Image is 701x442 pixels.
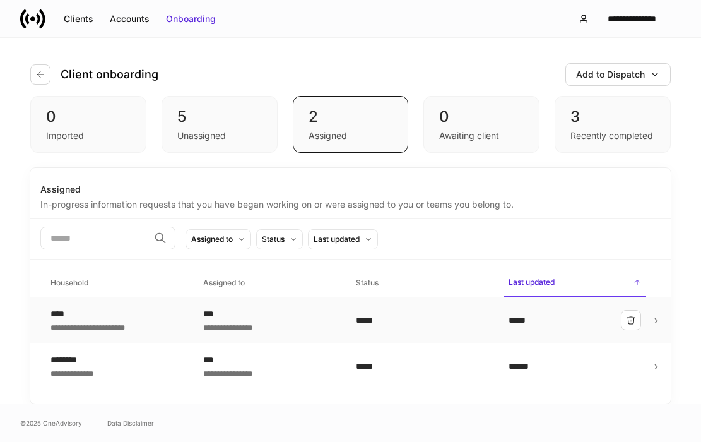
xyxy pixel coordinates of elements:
[56,9,102,29] button: Clients
[40,196,661,211] div: In-progress information requests that you have began working on or were assigned to you or teams ...
[576,68,645,81] div: Add to Dispatch
[191,233,233,245] div: Assigned to
[30,96,146,153] div: 0Imported
[356,277,379,289] h6: Status
[20,418,82,428] span: © 2025 OneAdvisory
[186,229,251,249] button: Assigned to
[198,270,341,296] span: Assigned to
[309,129,347,142] div: Assigned
[110,13,150,25] div: Accounts
[40,183,661,196] div: Assigned
[555,96,671,153] div: 3Recently completed
[107,418,154,428] a: Data Disclaimer
[46,107,131,127] div: 0
[423,96,539,153] div: 0Awaiting client
[102,9,158,29] button: Accounts
[570,107,655,127] div: 3
[351,270,493,296] span: Status
[509,276,555,288] h6: Last updated
[203,277,245,289] h6: Assigned to
[439,107,524,127] div: 0
[308,229,378,249] button: Last updated
[570,129,653,142] div: Recently completed
[177,129,226,142] div: Unassigned
[177,107,262,127] div: 5
[504,270,646,297] span: Last updated
[309,107,393,127] div: 2
[439,129,499,142] div: Awaiting client
[162,96,278,153] div: 5Unassigned
[262,233,285,245] div: Status
[256,229,303,249] button: Status
[293,96,409,153] div: 2Assigned
[61,67,158,82] h4: Client onboarding
[166,13,216,25] div: Onboarding
[314,233,360,245] div: Last updated
[45,270,188,296] span: Household
[50,277,88,289] h6: Household
[64,13,93,25] div: Clients
[565,63,671,86] button: Add to Dispatch
[158,9,224,29] button: Onboarding
[46,129,84,142] div: Imported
